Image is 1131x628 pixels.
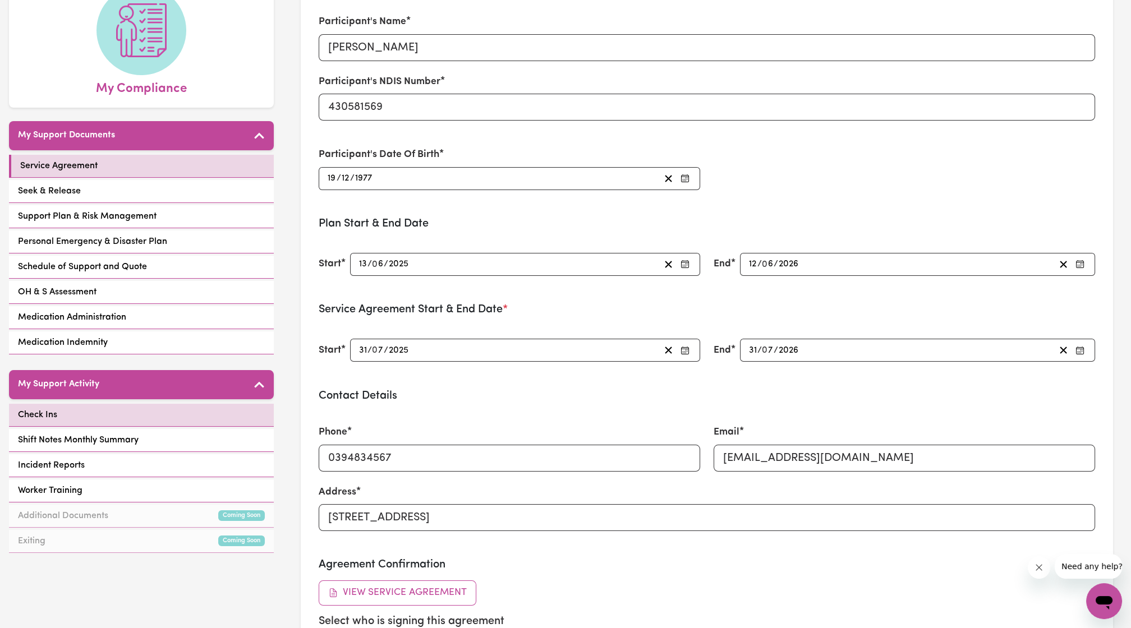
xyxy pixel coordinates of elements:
[367,345,372,355] span: /
[18,260,147,274] span: Schedule of Support and Quote
[714,343,731,358] label: End
[1055,554,1122,579] iframe: Message from company
[319,425,347,440] label: Phone
[9,429,274,452] a: Shift Notes Monthly Summary
[358,257,367,272] input: --
[778,343,799,358] input: ----
[9,454,274,477] a: Incident Reports
[9,331,274,354] a: Medication Indemnity
[9,530,274,553] a: ExitingComing Soon
[350,173,355,183] span: /
[355,171,374,186] input: ----
[9,306,274,329] a: Medication Administration
[1086,583,1122,619] iframe: Button to launch messaging window
[319,217,1095,230] h3: Plan Start & End Date
[372,346,378,355] span: 0
[18,433,139,447] span: Shift Notes Monthly Summary
[18,311,126,324] span: Medication Administration
[9,230,274,253] a: Personal Emergency & Disaster Plan
[9,155,274,178] a: Service Agreement
[9,281,274,304] a: OH & S Assessment
[367,259,372,269] span: /
[1028,556,1050,579] iframe: Close message
[319,580,476,605] button: View Service Agreement
[384,345,388,355] span: /
[757,259,762,269] span: /
[319,558,1095,571] h3: Agreement Confirmation
[18,130,115,141] h5: My Support Documents
[18,484,82,497] span: Worker Training
[319,147,439,162] label: Participant's Date Of Birth
[762,346,767,355] span: 0
[762,343,774,358] input: --
[96,75,187,99] span: My Compliance
[18,235,167,248] span: Personal Emergency & Disaster Plan
[319,75,440,89] label: Participant's NDIS Number
[18,379,99,390] h5: My Support Activity
[319,343,341,358] label: Start
[319,15,406,29] label: Participant's Name
[18,408,57,422] span: Check Ins
[358,343,367,358] input: --
[319,615,1095,628] h5: Select who is signing this agreement
[319,389,1095,403] h3: Contact Details
[388,257,410,272] input: ----
[319,257,341,271] label: Start
[372,260,378,269] span: 0
[762,260,767,269] span: 0
[7,8,68,17] span: Need any help?
[9,121,274,150] button: My Support Documents
[9,370,274,399] button: My Support Activity
[18,184,81,198] span: Seek & Release
[774,259,778,269] span: /
[319,485,356,500] label: Address
[9,505,274,528] a: Additional DocumentsComing Soon
[762,257,774,272] input: --
[218,535,265,546] small: Coming Soon
[778,257,799,272] input: ----
[714,425,739,440] label: Email
[9,205,274,228] a: Support Plan & Risk Management
[18,285,96,299] span: OH & S Assessment
[18,509,108,523] span: Additional Documents
[20,159,98,173] span: Service Agreement
[218,510,265,521] small: Coming Soon
[18,336,108,349] span: Medication Indemnity
[9,404,274,427] a: Check Ins
[9,256,274,279] a: Schedule of Support and Quote
[319,303,1095,316] h3: Service Agreement Start & End Date
[9,180,274,203] a: Seek & Release
[373,257,384,272] input: --
[384,259,388,269] span: /
[748,343,757,358] input: --
[373,343,384,358] input: --
[18,534,45,548] span: Exiting
[748,257,757,272] input: --
[337,173,341,183] span: /
[327,171,337,186] input: --
[388,343,410,358] input: ----
[774,345,778,355] span: /
[9,479,274,502] a: Worker Training
[714,257,731,271] label: End
[18,459,85,472] span: Incident Reports
[18,210,157,223] span: Support Plan & Risk Management
[341,171,350,186] input: --
[757,345,762,355] span: /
